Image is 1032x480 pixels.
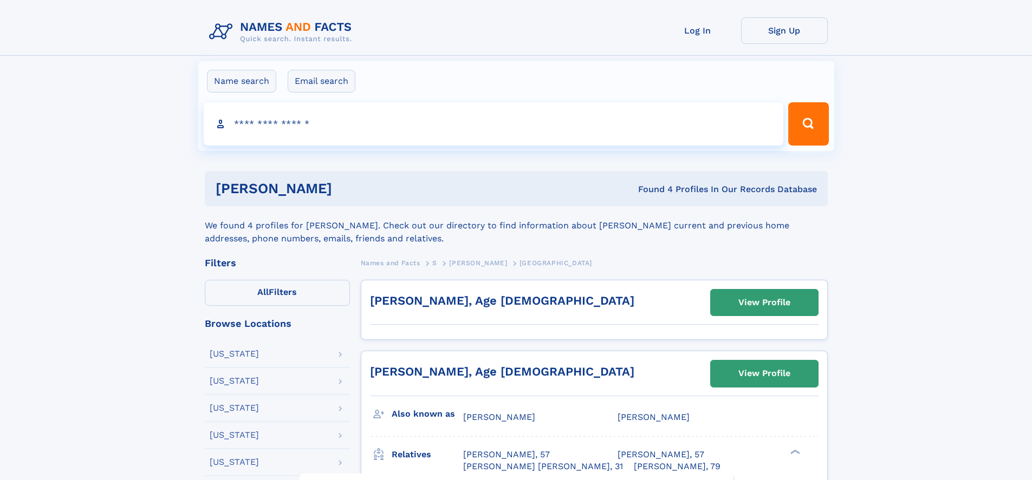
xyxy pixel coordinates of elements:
label: Name search [207,70,276,93]
a: View Profile [711,360,818,386]
span: [GEOGRAPHIC_DATA] [520,259,592,267]
div: View Profile [738,290,790,315]
span: [PERSON_NAME] [618,412,690,422]
a: [PERSON_NAME], Age [DEMOGRAPHIC_DATA] [370,294,634,307]
a: S [432,256,437,269]
div: Browse Locations [205,319,350,328]
a: [PERSON_NAME], Age [DEMOGRAPHIC_DATA] [370,365,634,378]
div: View Profile [738,361,790,386]
div: [US_STATE] [210,377,259,385]
span: All [257,287,269,297]
img: Logo Names and Facts [205,17,361,47]
a: [PERSON_NAME] [PERSON_NAME], 31 [463,461,623,472]
a: [PERSON_NAME] [449,256,507,269]
a: Sign Up [741,17,828,44]
div: Filters [205,258,350,268]
span: [PERSON_NAME] [463,412,535,422]
a: View Profile [711,290,818,315]
h1: [PERSON_NAME] [216,182,485,195]
a: Names and Facts [361,256,420,269]
label: Email search [288,70,355,93]
div: ❯ [788,448,801,455]
a: Log In [654,17,741,44]
div: [US_STATE] [210,404,259,412]
div: [US_STATE] [210,458,259,466]
a: [PERSON_NAME], 79 [634,461,721,472]
span: [PERSON_NAME] [449,259,507,267]
span: S [432,259,437,267]
input: search input [204,102,784,146]
div: We found 4 profiles for [PERSON_NAME]. Check out our directory to find information about [PERSON_... [205,206,828,245]
h3: Also known as [392,405,463,423]
div: Found 4 Profiles In Our Records Database [485,183,817,195]
h3: Relatives [392,445,463,464]
a: [PERSON_NAME], 57 [618,449,704,461]
a: [PERSON_NAME], 57 [463,449,550,461]
button: Search Button [788,102,828,146]
div: [US_STATE] [210,350,259,358]
label: Filters [205,280,350,306]
div: [US_STATE] [210,431,259,439]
